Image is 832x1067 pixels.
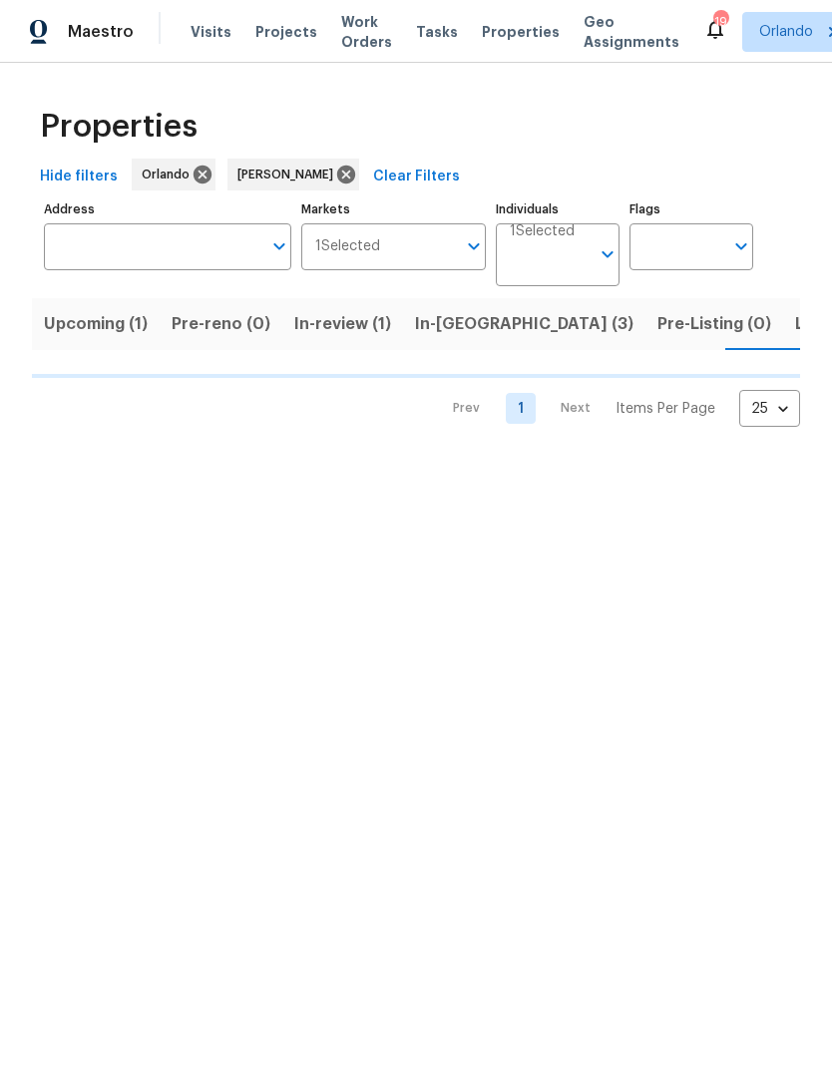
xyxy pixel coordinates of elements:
label: Flags [629,203,753,215]
div: [PERSON_NAME] [227,159,359,190]
span: Clear Filters [373,165,460,189]
span: In-[GEOGRAPHIC_DATA] (3) [415,310,633,338]
button: Open [594,240,622,268]
span: Projects [255,22,317,42]
span: Geo Assignments [584,12,679,52]
button: Open [727,232,755,260]
span: Hide filters [40,165,118,189]
div: Orlando [132,159,215,190]
span: 1 Selected [510,223,575,240]
label: Markets [301,203,487,215]
span: Properties [482,22,560,42]
span: Orlando [759,22,813,42]
span: Pre-reno (0) [172,310,270,338]
label: Individuals [496,203,620,215]
span: [PERSON_NAME] [237,165,341,184]
button: Open [265,232,293,260]
button: Hide filters [32,159,126,195]
span: Orlando [142,165,198,184]
button: Clear Filters [365,159,468,195]
span: Upcoming (1) [44,310,148,338]
span: Properties [40,117,198,137]
span: Pre-Listing (0) [657,310,771,338]
div: 25 [739,383,800,435]
nav: Pagination Navigation [434,390,800,427]
p: Items Per Page [616,399,715,419]
a: Goto page 1 [506,393,536,424]
div: 19 [713,12,727,32]
span: 1 Selected [315,238,380,255]
span: Work Orders [341,12,392,52]
label: Address [44,203,291,215]
span: In-review (1) [294,310,391,338]
span: Visits [191,22,231,42]
button: Open [460,232,488,260]
span: Tasks [416,25,458,39]
span: Maestro [68,22,134,42]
